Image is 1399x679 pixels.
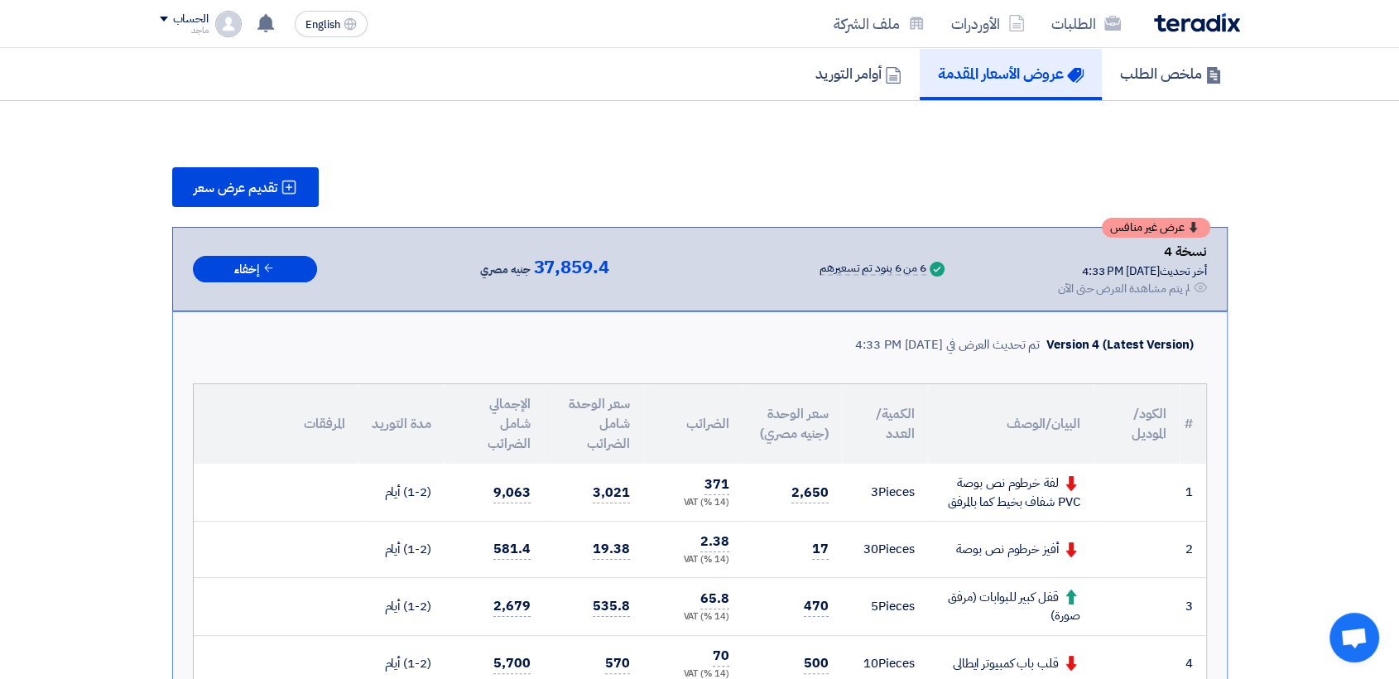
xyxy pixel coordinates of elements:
[1154,13,1240,32] img: Teradix logo
[493,483,531,503] span: 9,063
[493,596,531,617] span: 2,679
[871,597,878,615] span: 5
[493,539,531,560] span: 581.4
[160,26,209,35] div: ماجد
[533,258,608,277] span: 37,859.4
[593,596,630,617] span: 535.8
[1329,613,1379,662] a: Open chat
[493,653,531,674] span: 5,700
[842,577,928,635] td: Pieces
[700,589,729,609] span: 65.8
[863,654,878,672] span: 10
[656,496,729,510] div: (14 %) VAT
[194,384,358,464] th: المرفقات
[358,577,445,635] td: (1-2) أيام
[941,654,1080,673] div: قلب باب كمبيوتر ايطالى
[215,11,242,37] img: profile_test.png
[358,522,445,578] td: (1-2) أيام
[593,483,630,503] span: 3,021
[544,384,643,464] th: سعر الوحدة شامل الضرائب
[820,4,938,43] a: ملف الشركة
[480,260,530,280] span: جنيه مصري
[656,610,729,624] div: (14 %) VAT
[842,464,928,522] td: Pieces
[941,540,1080,559] div: أفيز خرطوم نص بوصة
[704,474,729,495] span: 371
[358,464,445,522] td: (1-2) أيام
[1058,280,1190,297] div: لم يتم مشاهدة العرض حتى الآن
[920,47,1102,100] a: عروض الأسعار المقدمة
[1058,262,1207,280] div: أخر تحديث [DATE] 4:33 PM
[743,384,842,464] th: سعر الوحدة (جنيه مصري)
[358,384,445,464] th: مدة التوريد
[193,256,317,283] button: إخفاء
[295,11,368,37] button: English
[173,12,209,26] div: الحساب
[855,335,1040,354] div: تم تحديث العرض في [DATE] 4:33 PM
[938,64,1084,83] h5: عروض الأسعار المقدمة
[713,646,729,667] span: 70
[172,167,319,207] button: تقديم عرض سعر
[1180,577,1206,635] td: 3
[815,64,901,83] h5: أوامر التوريد
[1102,47,1240,100] a: ملخص الطلب
[445,384,544,464] th: الإجمالي شامل الضرائب
[1038,4,1134,43] a: الطلبات
[605,653,630,674] span: 570
[1120,64,1222,83] h5: ملخص الطلب
[804,653,829,674] span: 500
[1058,241,1207,262] div: نسخة 4
[1110,222,1185,234] span: عرض غير منافس
[797,47,920,100] a: أوامر التوريد
[194,181,277,195] span: تقديم عرض سعر
[928,384,1094,464] th: البيان/الوصف
[700,532,729,552] span: 2.38
[812,539,829,560] span: 17
[1180,522,1206,578] td: 2
[1094,384,1180,464] th: الكود/الموديل
[804,596,829,617] span: 470
[820,262,926,276] div: 6 من 6 بنود تم تسعيرهم
[941,588,1080,625] div: قفل كبير للبوابات (مرفق صورة)
[593,539,630,560] span: 19.38
[842,384,928,464] th: الكمية/العدد
[791,483,829,503] span: 2,650
[1046,335,1193,354] div: Version 4 (Latest Version)
[941,474,1080,511] div: لفة خرطوم نص بوصة PVC شفاف بخيط كما بالمرفق
[863,540,878,558] span: 30
[1180,464,1206,522] td: 1
[643,384,743,464] th: الضرائب
[656,553,729,567] div: (14 %) VAT
[1180,384,1206,464] th: #
[938,4,1038,43] a: الأوردرات
[842,522,928,578] td: Pieces
[871,483,878,501] span: 3
[305,19,340,31] span: English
